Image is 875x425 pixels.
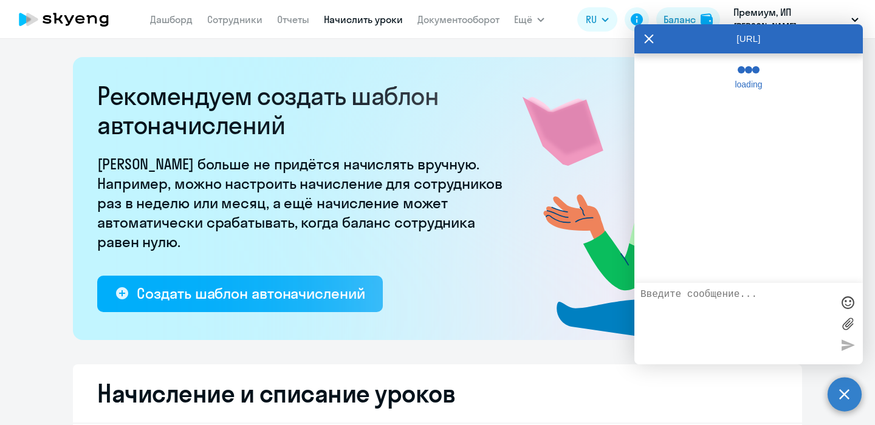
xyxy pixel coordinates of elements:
[839,314,857,333] label: Лимит 10 файлов
[664,12,696,27] div: Баланс
[417,13,499,25] a: Документооборот
[137,284,365,303] div: Создать шаблон автоначислений
[97,154,510,251] p: [PERSON_NAME] больше не придётся начислять вручную. Например, можно настроить начисление для сотр...
[727,80,770,89] span: loading
[577,7,617,32] button: RU
[701,13,713,25] img: balance
[324,13,403,25] a: Начислить уроки
[150,13,193,25] a: Дашборд
[207,13,262,25] a: Сотрудники
[97,276,383,312] button: Создать шаблон автоначислений
[514,12,532,27] span: Ещё
[733,5,846,34] p: Премиум, ИП [PERSON_NAME]
[97,379,778,408] h2: Начисление и списание уроков
[586,12,597,27] span: RU
[514,7,544,32] button: Ещё
[656,7,720,32] button: Балансbalance
[277,13,309,25] a: Отчеты
[727,5,865,34] button: Премиум, ИП [PERSON_NAME]
[97,81,510,140] h2: Рекомендуем создать шаблон автоначислений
